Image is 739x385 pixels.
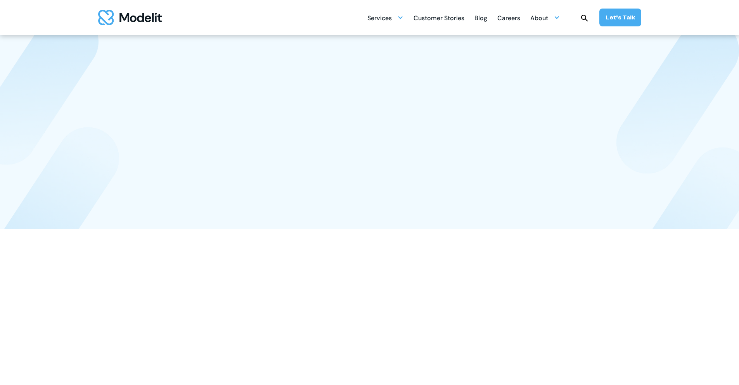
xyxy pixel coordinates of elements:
[530,11,548,26] div: About
[98,10,162,25] a: home
[599,9,641,26] a: Let’s Talk
[474,11,487,26] div: Blog
[367,11,392,26] div: Services
[98,10,162,25] img: modelit logo
[497,11,520,26] div: Careers
[606,13,635,22] div: Let’s Talk
[367,10,403,25] div: Services
[530,10,560,25] div: About
[414,11,464,26] div: Customer Stories
[414,10,464,25] a: Customer Stories
[497,10,520,25] a: Careers
[474,10,487,25] a: Blog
